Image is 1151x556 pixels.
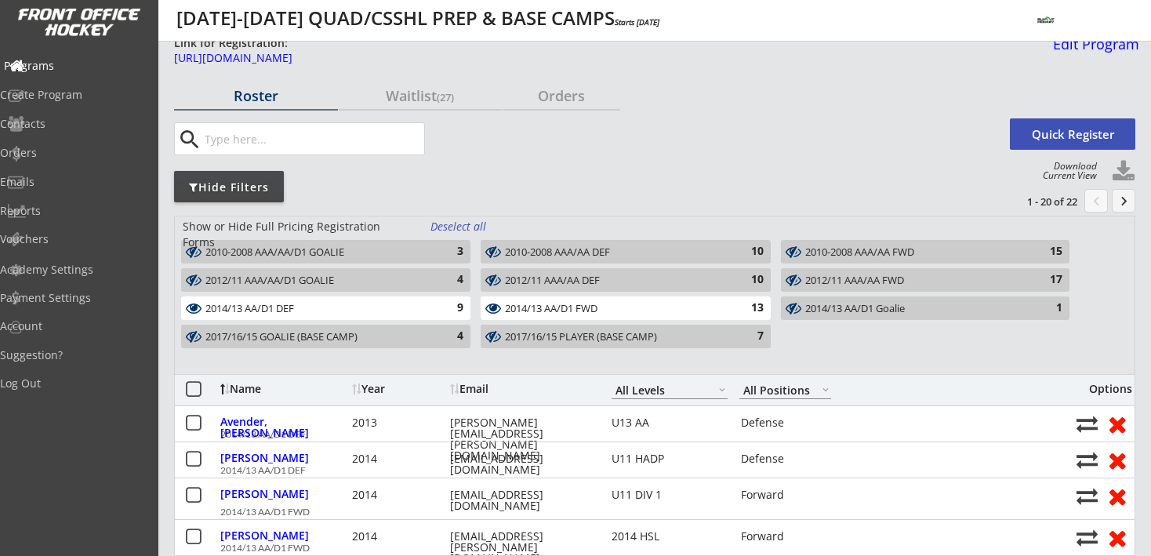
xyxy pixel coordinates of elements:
div: 2014/13 AA/D1 Goalie [805,303,1027,315]
div: 2014/13 AA/D1 Goalie [805,302,1027,317]
div: Options [1077,383,1132,394]
div: Programs [4,60,145,71]
div: Forward [741,531,833,542]
div: 2012/11 AAA/AA FWD [805,274,1027,287]
div: 1 - 20 of 22 [996,194,1077,209]
div: 2014/13 AA/D1 DEF [205,302,428,317]
div: 2017/16/15 PLAYER (BASE CAMP) [505,331,728,343]
div: 10 [732,272,764,288]
div: 2010-2008 AAA/AA/D1 GOALIE [205,245,428,260]
button: Move player [1077,485,1098,507]
div: [EMAIL_ADDRESS][DOMAIN_NAME] [450,489,591,511]
a: [URL][DOMAIN_NAME] [174,53,964,72]
input: Type here... [202,123,424,154]
div: 2010-2008 AAA/AA DEF [505,246,728,259]
div: 2014/13 AA/D1 FWD [505,303,728,315]
div: [URL][DOMAIN_NAME] [174,53,964,64]
div: Year [352,383,446,394]
div: 2017/16/15 GOALIE (BASE CAMP) [205,331,428,343]
div: 2014 [352,531,446,542]
div: Roster [174,89,338,103]
div: 3 [432,244,463,260]
div: 7 [732,329,764,344]
div: 2012/11 AAA/AA/D1 GOALIE [205,274,428,287]
div: Orders [503,89,620,103]
div: 2014/13 AA/D1 DEF [205,303,428,315]
div: 2010-2008 AAA/AA FWD [805,245,1027,260]
div: U13 AA [612,417,728,428]
div: Show or Hide Full Pricing Registration Forms [183,219,412,249]
div: 2014/13 AA/D1 DEF [220,430,1068,439]
div: [PERSON_NAME] [220,530,348,541]
div: 1 [1031,300,1062,316]
em: Starts [DATE] [615,16,659,27]
button: Move player [1077,413,1098,434]
div: 17 [1031,272,1062,288]
div: 2010-2008 AAA/AA DEF [505,245,728,260]
div: Download Current View [1035,162,1097,180]
div: 2014 [352,453,446,464]
button: Remove from roster (no refund) [1102,484,1131,508]
div: Forward [741,489,833,500]
div: 4 [432,329,463,344]
button: Quick Register [1010,118,1135,150]
button: chevron_left [1084,189,1108,213]
div: 4 [432,272,463,288]
div: 9 [432,300,463,316]
div: [PERSON_NAME][EMAIL_ADDRESS][PERSON_NAME][DOMAIN_NAME] [450,417,591,461]
div: Hide Filters [174,180,284,195]
div: 2012/11 AAA/AA/D1 GOALIE [205,274,428,289]
div: 2012/11 AAA/AA DEF [505,274,728,287]
div: 15 [1031,244,1062,260]
div: Deselect all [430,219,488,234]
div: 2014 HSL [612,531,728,542]
button: Move player [1077,527,1098,548]
div: 10 [732,244,764,260]
button: Click to download full roster. Your browser settings may try to block it, check your security set... [1112,160,1135,184]
div: 2010-2008 AAA/AA FWD [805,246,1027,259]
div: [PERSON_NAME] [220,452,348,463]
div: U11 DIV 1 [612,489,728,500]
div: [EMAIL_ADDRESS][DOMAIN_NAME] [450,453,591,475]
div: 2014 [352,489,446,500]
div: [PERSON_NAME] [220,489,348,500]
div: 2014/13 AA/D1 FWD [220,507,1068,517]
div: Link for Registration: [174,35,290,51]
div: Defense [741,453,833,464]
div: Defense [741,417,833,428]
button: Move player [1077,449,1098,471]
button: search [176,127,202,152]
div: 2014/13 AA/D1 FWD [220,543,1068,553]
div: 13 [732,300,764,316]
button: keyboard_arrow_right [1112,189,1135,213]
button: Remove from roster (no refund) [1102,412,1131,436]
div: Name [220,383,348,394]
div: Waitlist [339,89,503,103]
button: Remove from roster (no refund) [1102,448,1131,472]
button: Remove from roster (no refund) [1102,525,1131,550]
div: 2012/11 AAA/AA DEF [505,274,728,289]
div: 2013 [352,417,446,428]
div: 2017/16/15 GOALIE (BASE CAMP) [205,330,428,345]
font: (27) [437,90,454,104]
div: U11 HADP [612,453,728,464]
div: 2010-2008 AAA/AA/D1 GOALIE [205,246,428,259]
div: 2012/11 AAA/AA FWD [805,274,1027,289]
a: Edit Program [1047,37,1139,64]
div: 2014/13 AA/D1 FWD [505,302,728,317]
div: Edit Program [1047,37,1139,51]
div: 2017/16/15 PLAYER (BASE CAMP) [505,330,728,345]
div: 2014/13 AA/D1 DEF [220,466,1068,475]
div: Email [450,383,591,394]
div: Avender, [PERSON_NAME] [220,416,348,438]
